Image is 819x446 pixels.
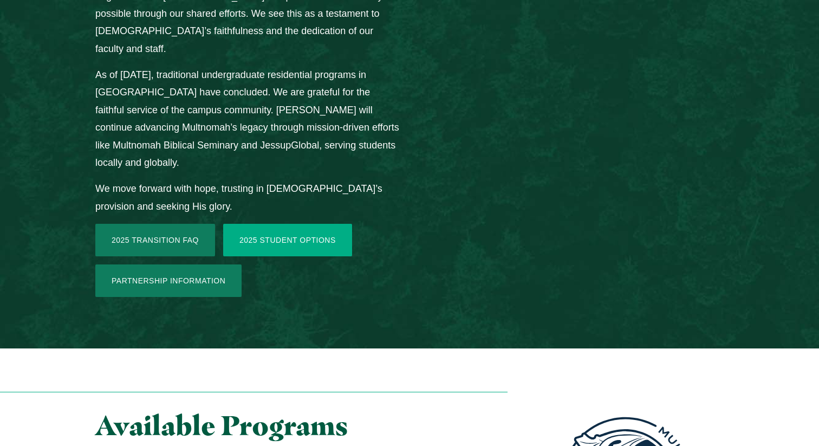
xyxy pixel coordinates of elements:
p: As of [DATE], traditional undergraduate residential programs in [GEOGRAPHIC_DATA] have concluded.... [95,66,399,171]
p: We move forward with hope, trusting in [DEMOGRAPHIC_DATA]’s provision and seeking His glory. [95,180,399,215]
h2: Available Programs [95,411,508,441]
a: 2025 Student Options [223,224,352,256]
a: 2025 Transition FAQ [95,224,215,256]
a: Partnership Information [95,264,242,297]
